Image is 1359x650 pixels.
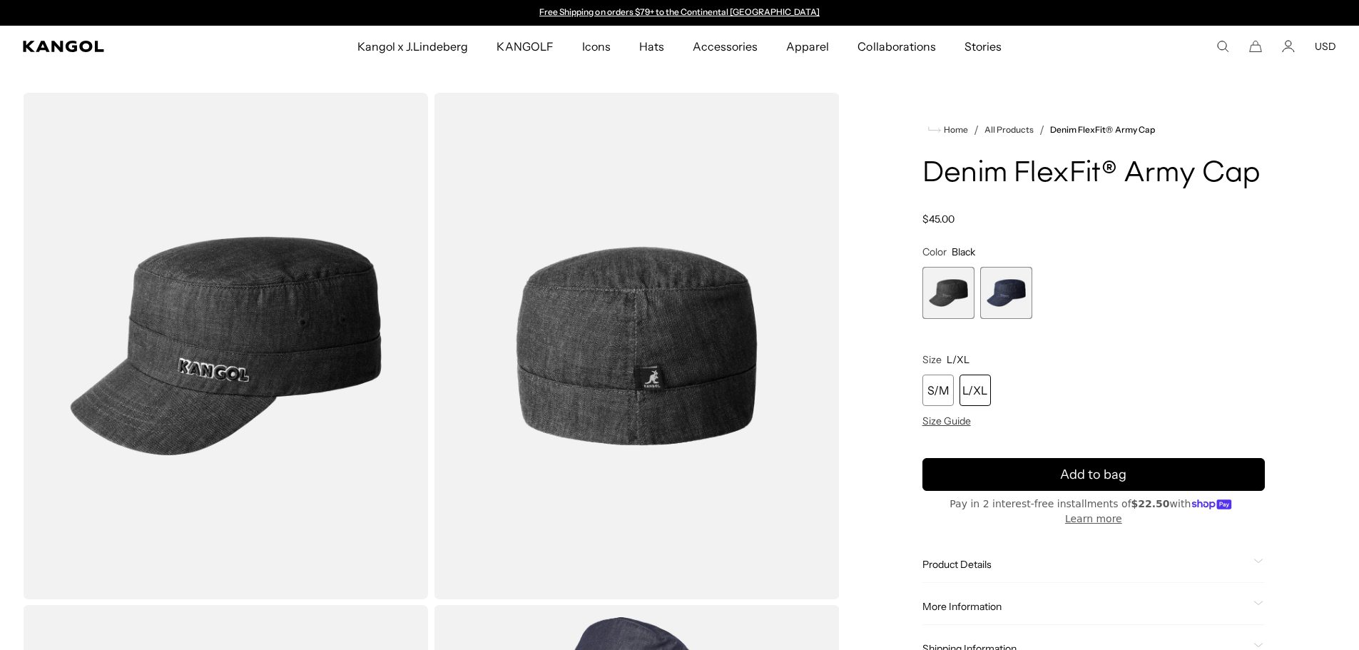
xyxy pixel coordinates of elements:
a: Hats [625,26,678,67]
span: Black [952,245,975,258]
div: S/M [922,375,954,406]
label: Indigo [980,267,1032,319]
div: Announcement [533,7,827,19]
a: Account [1282,40,1295,53]
span: Kangol x J.Lindeberg [357,26,469,67]
li: / [968,121,979,138]
summary: Search here [1216,40,1229,53]
img: color-black [23,93,428,599]
span: Color [922,245,947,258]
button: Cart [1249,40,1262,53]
span: L/XL [947,353,969,366]
div: 2 of 2 [980,267,1032,319]
span: Icons [582,26,611,67]
a: Icons [568,26,625,67]
li: / [1034,121,1044,138]
span: Hats [639,26,664,67]
span: Size Guide [922,415,971,427]
button: Add to bag [922,458,1265,491]
a: KANGOLF [482,26,567,67]
slideshow-component: Announcement bar [533,7,827,19]
div: 1 of 2 [533,7,827,19]
span: Collaborations [857,26,935,67]
a: Kangol [23,41,236,52]
a: Home [928,123,968,136]
span: $45.00 [922,213,955,225]
span: Accessories [693,26,758,67]
img: color-black [434,93,839,599]
span: More Information [922,600,1248,613]
a: Collaborations [843,26,950,67]
span: Add to bag [1060,465,1126,484]
button: USD [1315,40,1336,53]
label: Black [922,267,974,319]
span: Home [941,125,968,135]
a: Kangol x J.Lindeberg [343,26,483,67]
a: Accessories [678,26,772,67]
span: Apparel [786,26,829,67]
nav: breadcrumbs [922,121,1265,138]
a: Stories [950,26,1016,67]
a: All Products [984,125,1034,135]
div: 1 of 2 [922,267,974,319]
span: Size [922,353,942,366]
span: KANGOLF [497,26,553,67]
a: Apparel [772,26,843,67]
h1: Denim FlexFit® Army Cap [922,158,1265,190]
div: L/XL [960,375,991,406]
span: Stories [964,26,1002,67]
span: Product Details [922,558,1248,571]
a: Denim FlexFit® Army Cap [1050,125,1155,135]
a: Free Shipping on orders $79+ to the Continental [GEOGRAPHIC_DATA] [539,6,820,17]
